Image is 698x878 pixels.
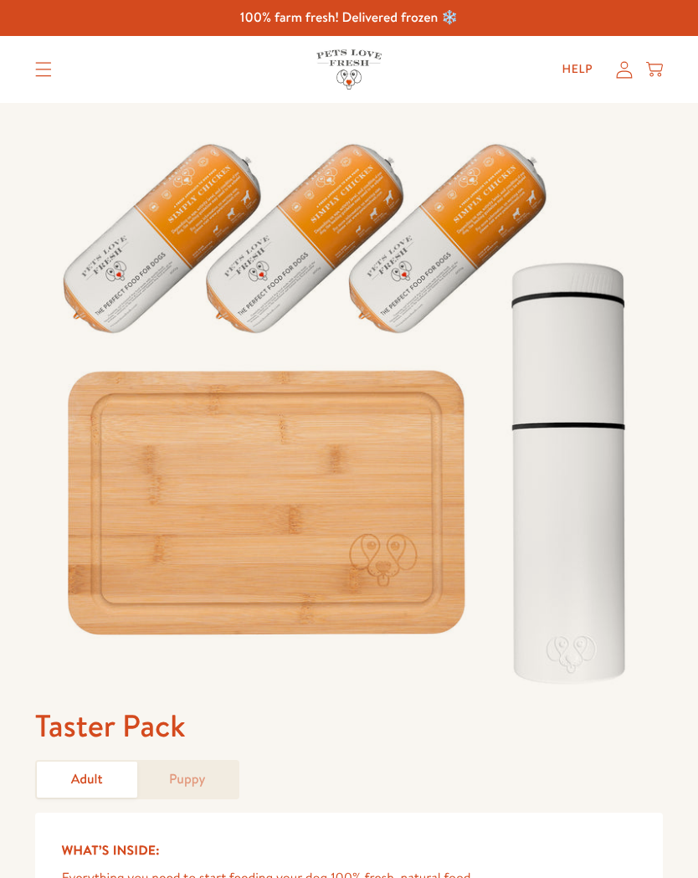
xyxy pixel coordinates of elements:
a: Help [549,53,607,86]
h1: Taster Pack [35,706,664,746]
h5: What’s Inside: [62,839,637,861]
summary: Translation missing: en.sections.header.menu [22,49,65,90]
img: Pets Love Fresh [316,49,382,89]
img: Taster Pack - Adult [35,103,664,706]
a: Adult [37,762,137,798]
a: Puppy [137,762,238,798]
